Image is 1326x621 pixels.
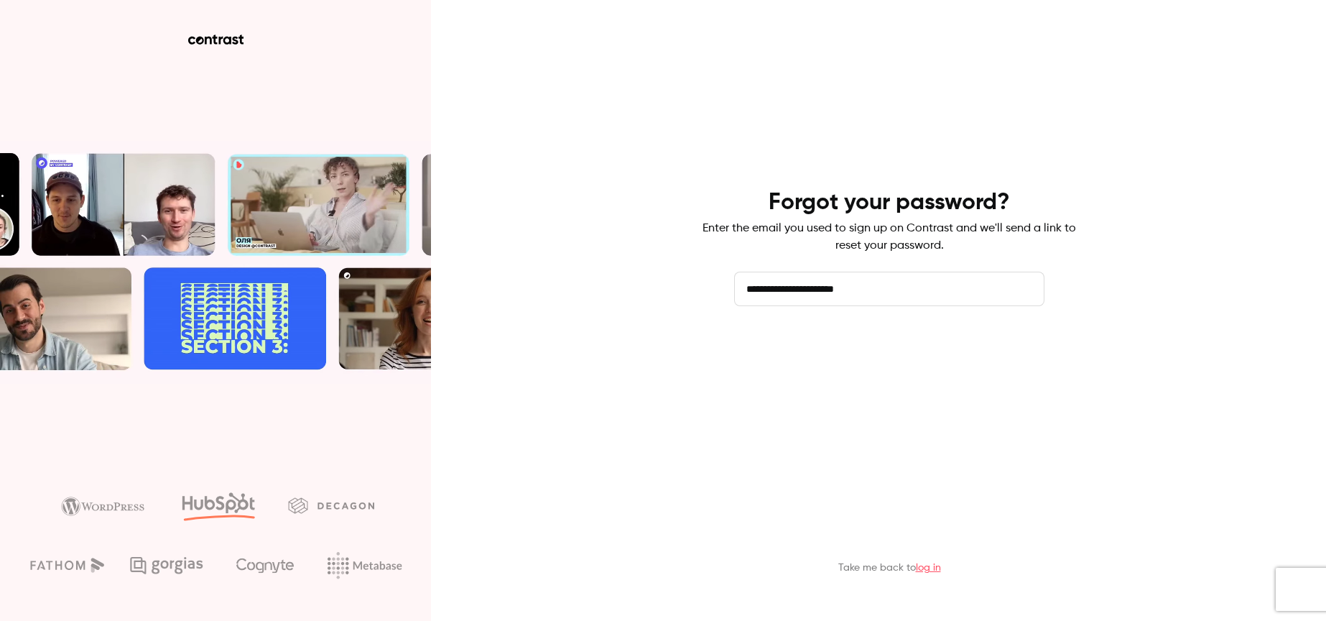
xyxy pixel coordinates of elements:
h4: Forgot your password? [769,188,1010,217]
button: Send reset email [734,329,1044,364]
a: log in [916,563,941,573]
p: Take me back to [838,561,941,575]
img: decagon [288,497,374,513]
p: Enter the email you used to sign up on Contrast and we'll send a link to reset your password. [703,220,1076,254]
